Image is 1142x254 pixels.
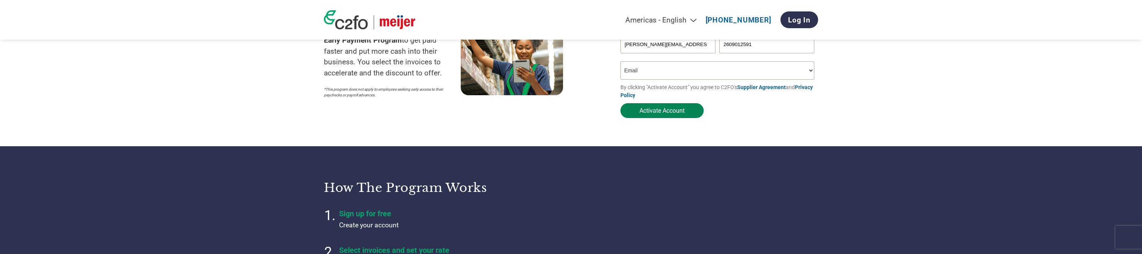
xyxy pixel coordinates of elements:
[339,220,529,230] p: Create your account
[620,103,704,118] button: Activate Account
[324,24,461,79] p: Suppliers choose C2FO and the to get paid faster and put more cash into their business. You selec...
[737,84,786,90] a: Supplier Agreement
[380,15,415,29] img: Meijer
[324,10,368,29] img: c2fo logo
[780,11,818,28] a: Log In
[620,54,715,58] div: Inavlid Email Address
[339,209,529,218] h4: Sign up for free
[719,35,814,53] input: Phone*
[324,86,453,98] p: *This program does not apply to employees seeking early access to their paychecks or payroll adva...
[706,16,771,24] a: [PHONE_NUMBER]
[719,54,814,58] div: Inavlid Phone Number
[324,25,447,45] strong: Meijer Early Payment Program
[620,83,818,99] p: By clicking "Activate Account" you agree to C2FO's and
[620,35,715,53] input: Invalid Email format
[461,20,563,95] img: supply chain worker
[324,180,561,195] h3: How the program works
